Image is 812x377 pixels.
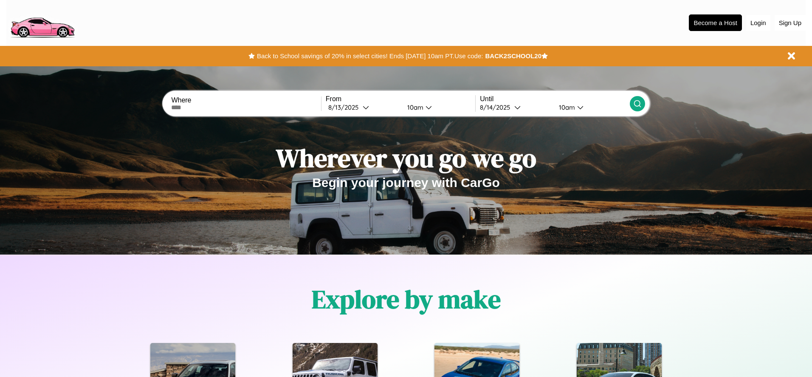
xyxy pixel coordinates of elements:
div: 10am [403,103,426,111]
button: Back to School savings of 20% in select cities! Ends [DATE] 10am PT.Use code: [255,50,485,62]
button: Login [746,15,770,31]
b: BACK2SCHOOL20 [485,52,541,60]
div: 10am [555,103,577,111]
div: 8 / 13 / 2025 [328,103,363,111]
label: Where [171,96,321,104]
div: 8 / 14 / 2025 [480,103,514,111]
button: Sign Up [775,15,806,31]
button: 10am [400,103,475,112]
button: Become a Host [689,14,742,31]
label: Until [480,95,629,103]
button: 8/13/2025 [326,103,400,112]
button: 10am [552,103,629,112]
img: logo [6,4,78,40]
label: From [326,95,475,103]
h1: Explore by make [312,282,501,317]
